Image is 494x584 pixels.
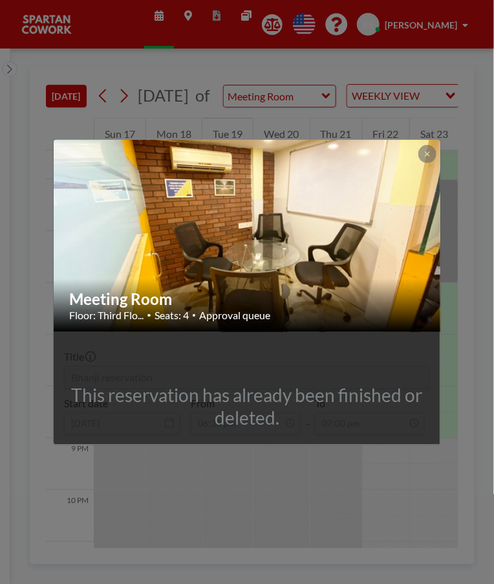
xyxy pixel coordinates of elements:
[54,90,442,381] img: 537.jpg
[69,309,144,322] span: Floor: Third Flo...
[147,310,151,320] span: •
[69,289,426,309] h2: Meeting Room
[199,309,270,322] span: Approval queue
[192,311,196,319] span: •
[54,384,440,429] div: This reservation has already been finished or deleted.
[155,309,189,322] span: Seats: 4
